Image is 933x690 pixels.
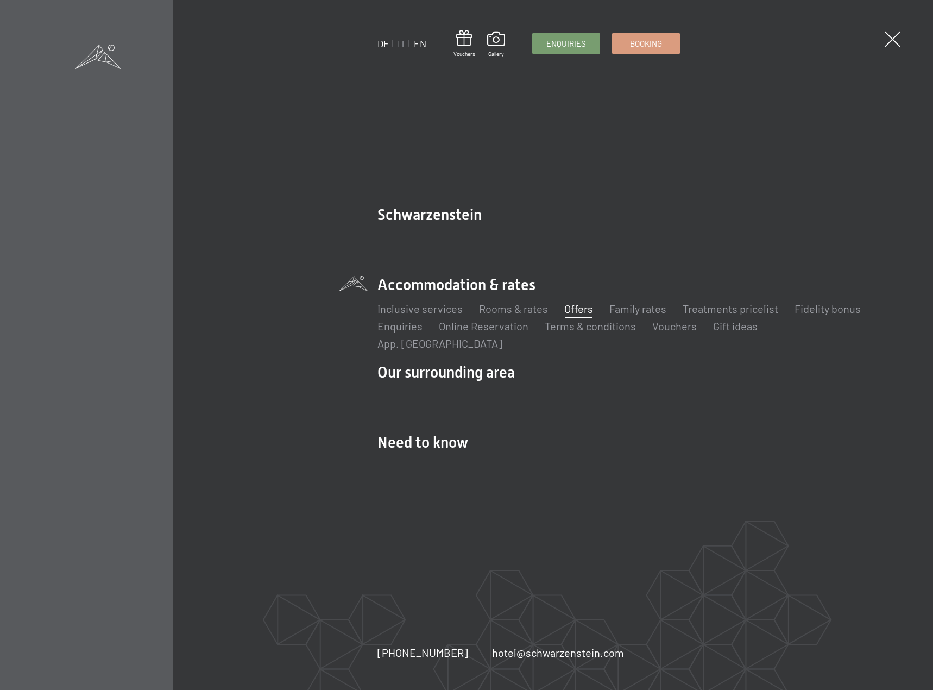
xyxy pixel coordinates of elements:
a: Rooms & rates [479,302,548,315]
a: Terms & conditions [545,319,636,333]
span: Enquiries [546,38,586,49]
a: Gift ideas [713,319,758,333]
a: Inclusive services [377,302,463,315]
span: Gallery [487,50,505,58]
a: DE [377,37,389,49]
span: Booking [630,38,662,49]
a: EN [414,37,426,49]
a: IT [398,37,406,49]
a: Booking [613,33,679,54]
a: Vouchers [453,30,475,58]
a: Fidelity bonus [795,302,861,315]
a: [PHONE_NUMBER] [377,645,468,660]
span: [PHONE_NUMBER] [377,646,468,659]
a: Treatments pricelist [683,302,778,315]
a: Family rates [609,302,666,315]
a: Enquiries [533,33,600,54]
a: Offers [564,302,593,315]
a: App. [GEOGRAPHIC_DATA] [377,337,502,350]
span: Vouchers [453,50,475,58]
a: hotel@schwarzenstein.com [492,645,624,660]
a: Vouchers [652,319,697,333]
a: Gallery [487,32,505,58]
a: Online Reservation [439,319,528,333]
a: Enquiries [377,319,423,333]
